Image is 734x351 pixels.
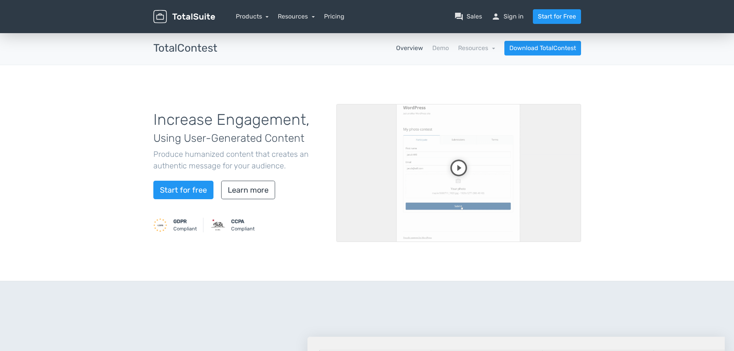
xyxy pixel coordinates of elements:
[491,12,524,21] a: personSign in
[153,10,215,24] img: TotalSuite for WordPress
[153,218,167,232] img: GDPR
[153,132,304,144] span: Using User-Generated Content
[173,218,187,224] strong: GDPR
[458,44,495,52] a: Resources
[221,181,275,199] a: Learn more
[231,218,244,224] strong: CCPA
[396,44,423,53] a: Overview
[324,12,344,21] a: Pricing
[173,218,197,232] small: Compliant
[211,218,225,232] img: CCPA
[153,181,213,199] a: Start for free
[278,13,315,20] a: Resources
[153,42,217,54] h3: TotalContest
[236,13,269,20] a: Products
[504,41,581,55] a: Download TotalContest
[454,12,464,21] span: question_answer
[533,9,581,24] a: Start for Free
[231,218,255,232] small: Compliant
[153,111,325,145] h1: Increase Engagement,
[432,44,449,53] a: Demo
[454,12,482,21] a: question_answerSales
[153,148,325,171] p: Produce humanized content that creates an authentic message for your audience.
[491,12,501,21] span: person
